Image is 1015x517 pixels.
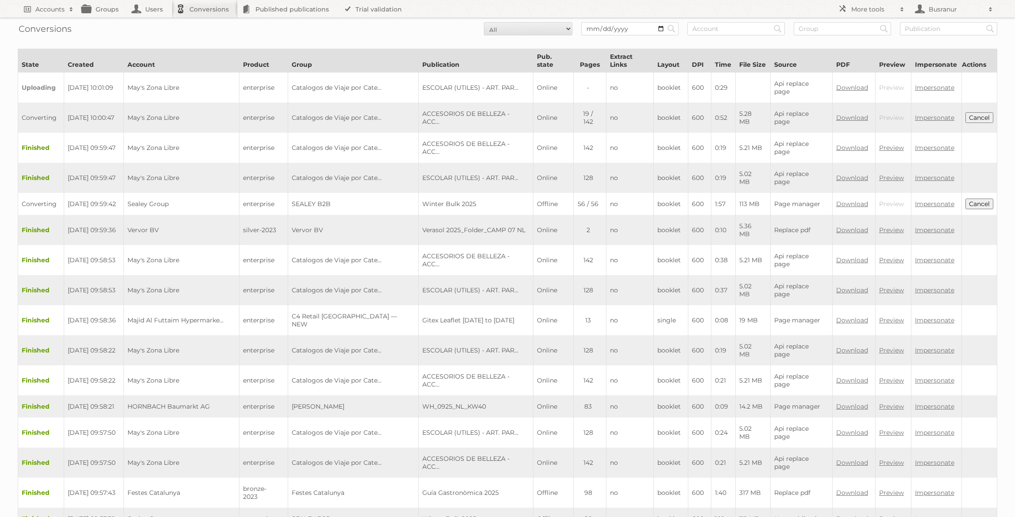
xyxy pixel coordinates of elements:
td: 600 [688,275,711,305]
td: 600 [688,73,711,103]
td: enterprise [239,163,288,193]
td: ACCESORIOS DE BELLEZA - ACC... [419,365,533,395]
h2: Busranur [926,5,984,14]
td: Catalogos de Viaje por Cate... [288,245,419,275]
a: Impersonate [915,376,954,384]
td: 56 / 56 [574,193,606,215]
td: Catalogos de Viaje por Cate... [288,133,419,163]
td: Online [533,215,574,245]
span: [DATE] 09:59:42 [68,200,116,208]
td: no [606,103,653,133]
a: Impersonate [915,144,954,152]
td: Finished [18,448,64,478]
span: [DATE] 09:58:53 [68,286,116,294]
a: Impersonate [915,489,954,497]
td: 0:21 [711,448,736,478]
td: 0:37 [711,275,736,305]
td: booklet [654,215,688,245]
td: Online [533,417,574,448]
td: bronze-2023 [239,478,288,508]
th: Pages [574,49,606,73]
td: 0:24 [711,417,736,448]
td: enterprise [239,335,288,365]
td: 5.21 MB [736,245,771,275]
td: single [654,305,688,335]
td: Preview [875,73,911,103]
td: Catalogos de Viaje por Cate... [288,335,419,365]
td: 600 [688,448,711,478]
td: 0:29 [711,73,736,103]
a: Impersonate [915,429,954,437]
td: Verasol 2025_Folder_CAMP 07 NL [419,215,533,245]
td: Online [533,395,574,417]
td: ACCESORIOS DE BELLEZA - ACC... [419,133,533,163]
td: May's Zona Libre [124,163,239,193]
td: Online [533,103,574,133]
td: 128 [574,163,606,193]
td: Catalogos de Viaje por Cate... [288,73,419,103]
td: no [606,133,653,163]
span: [DATE] 09:58:21 [68,402,114,410]
td: Online [533,245,574,275]
td: ACCESORIOS DE BELLEZA - ACC... [419,448,533,478]
a: Preview [879,429,904,437]
a: Download [836,256,868,264]
td: 0:19 [711,163,736,193]
td: 142 [574,245,606,275]
td: enterprise [239,417,288,448]
td: Vervor BV [288,215,419,245]
th: Product [239,49,288,73]
td: 600 [688,163,711,193]
td: May's Zona Libre [124,365,239,395]
a: Impersonate [915,286,954,294]
td: 14.2 MB [736,395,771,417]
span: [DATE] 09:57:43 [68,489,116,497]
td: Api replace page [771,335,833,365]
a: Preview [879,286,904,294]
input: Account [687,22,785,35]
td: 1:40 [711,478,736,508]
td: Catalogos de Viaje por Cate... [288,275,419,305]
td: Preview [875,103,911,133]
td: enterprise [239,245,288,275]
th: Time [711,49,736,73]
td: Finished [18,305,64,335]
span: [DATE] 09:58:53 [68,256,116,264]
td: Winter Bulk 2025 [419,193,533,215]
td: Converting [18,193,64,215]
td: booklet [654,245,688,275]
td: booklet [654,448,688,478]
td: 128 [574,275,606,305]
td: no [606,215,653,245]
td: SEALEY B2B [288,193,419,215]
td: 83 [574,395,606,417]
td: ESCOLAR (UTILES) - ART. PAR... [419,73,533,103]
td: Guía Gastronòmica 2025 [419,478,533,508]
a: Impersonate [915,459,954,467]
th: Preview [875,49,911,73]
td: Api replace page [771,448,833,478]
td: 600 [688,133,711,163]
td: Online [533,365,574,395]
a: Impersonate [915,84,954,92]
td: silver-2023 [239,215,288,245]
td: booklet [654,478,688,508]
td: Page manager [771,395,833,417]
a: Download [836,226,868,234]
td: Online [533,133,574,163]
td: Gitex Leaflet [DATE] to [DATE] [419,305,533,335]
td: C4 Retail [GEOGRAPHIC_DATA] — NEW [288,305,419,335]
th: Layout [654,49,688,73]
span: [DATE] 09:59:47 [68,174,116,182]
th: Created [64,49,124,73]
a: Impersonate [915,114,954,122]
a: Impersonate [915,174,954,182]
th: Impersonate [911,49,961,73]
td: booklet [654,365,688,395]
td: 600 [688,305,711,335]
td: 600 [688,365,711,395]
td: enterprise [239,448,288,478]
td: 600 [688,215,711,245]
td: Festes Catalunya [124,478,239,508]
td: May's Zona Libre [124,133,239,163]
